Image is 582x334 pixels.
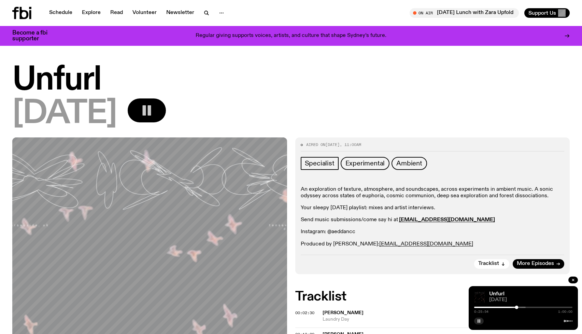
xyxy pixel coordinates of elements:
[474,310,488,313] span: 0:25:54
[78,8,105,18] a: Explore
[295,310,314,316] span: 00:02:30
[392,157,427,170] a: Ambient
[301,186,565,199] p: An exploration of texture, atmosphere, and soundscapes, across experiments in ambient music. A so...
[513,259,564,269] a: More Episodes
[341,157,390,170] a: Experimental
[196,33,386,39] p: Regular giving supports voices, artists, and culture that shape Sydney’s future.
[305,160,335,167] span: Specialist
[106,8,127,18] a: Read
[528,10,556,16] span: Support Us
[301,217,565,223] p: Send music submissions/come say hi at
[524,8,570,18] button: Support Us
[323,310,364,315] span: [PERSON_NAME]
[12,98,117,129] span: [DATE]
[410,8,519,18] button: On Air[DATE] Lunch with Zara Upfold
[12,30,56,42] h3: Become a fbi supporter
[301,205,565,211] p: Your sleepy [DATE] playlist: mixes and artist interviews.
[325,142,340,147] span: [DATE]
[323,316,570,323] span: Laundry Day
[558,310,572,313] span: 1:00:00
[489,291,505,297] a: Unfurl
[517,261,554,266] span: More Episodes
[478,261,499,266] span: Tracklist
[340,142,361,147] span: , 11:00am
[306,142,325,147] span: Aired on
[489,297,572,303] span: [DATE]
[301,241,565,248] p: Produced by [PERSON_NAME]:
[162,8,198,18] a: Newsletter
[345,160,385,167] span: Experimental
[45,8,76,18] a: Schedule
[396,160,422,167] span: Ambient
[301,229,565,235] p: Instagram: @aeddancc
[379,241,473,247] a: [EMAIL_ADDRESS][DOMAIN_NAME]
[295,291,570,303] h2: Tracklist
[128,8,161,18] a: Volunteer
[399,217,495,223] a: [EMAIL_ADDRESS][DOMAIN_NAME]
[474,259,509,269] button: Tracklist
[12,65,570,96] h1: Unfurl
[295,311,314,315] button: 00:02:30
[301,157,339,170] a: Specialist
